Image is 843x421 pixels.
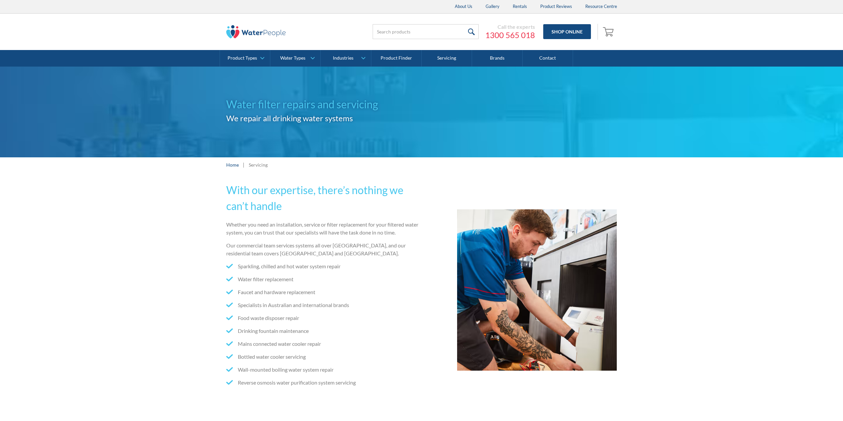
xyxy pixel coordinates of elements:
[422,50,472,67] a: Servicing
[603,26,615,37] img: shopping cart
[226,275,419,283] li: Water filter replacement
[226,288,419,296] li: Faucet and hardware replacement
[601,24,617,40] a: Open cart
[270,50,320,67] a: Water Types
[485,24,535,30] div: Call the experts
[472,50,522,67] a: Brands
[373,24,479,39] input: Search products
[226,301,419,309] li: Specialists in Australian and international brands
[523,50,573,67] a: Contact
[242,161,245,169] div: |
[226,241,419,257] p: Our commercial team services systems all over [GEOGRAPHIC_DATA], and our residential team covers ...
[226,25,286,38] img: The Water People
[333,55,353,61] div: Industries
[226,182,419,214] h2: With our expertise, there’s nothing we can’t handle
[280,55,305,61] div: Water Types
[226,327,419,335] li: Drinking fountain maintenance
[228,55,257,61] div: Product Types
[226,314,419,322] li: Food waste disposer repair
[485,30,535,40] a: 1300 565 018
[226,161,239,168] a: Home
[220,50,270,67] a: Product Types
[226,353,419,361] li: Bottled water cooler servicing
[543,24,591,39] a: Shop Online
[226,340,419,348] li: Mains connected water cooler repair
[226,221,419,237] p: Whether you need an installation, service or filter replacement for your filtered water system, y...
[226,96,422,112] h1: Water filter repairs and servicing
[226,366,419,374] li: Wall-mounted boiling water system repair
[249,161,268,168] div: Servicing
[226,379,419,387] li: Reverse osmosis water purification system servicing
[226,262,419,270] li: Sparkling, chilled and hot water system repair
[321,50,371,67] a: Industries
[371,50,422,67] a: Product Finder
[226,112,422,124] h2: We repair all drinking water systems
